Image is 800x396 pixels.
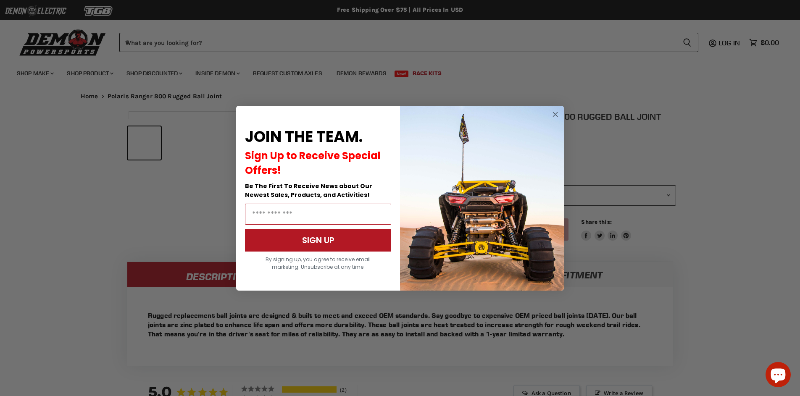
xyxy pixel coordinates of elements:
button: Close dialog [550,109,561,120]
input: Email Address [245,204,391,225]
span: JOIN THE TEAM. [245,126,363,147]
span: By signing up, you agree to receive email marketing. Unsubscribe at any time. [266,256,371,270]
span: Be The First To Receive News about Our Newest Sales, Products, and Activities! [245,182,372,199]
button: SIGN UP [245,229,391,252]
span: Sign Up to Receive Special Offers! [245,149,381,177]
img: a9095488-b6e7-41ba-879d-588abfab540b.jpeg [400,106,564,291]
inbox-online-store-chat: Shopify online store chat [763,362,793,389]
